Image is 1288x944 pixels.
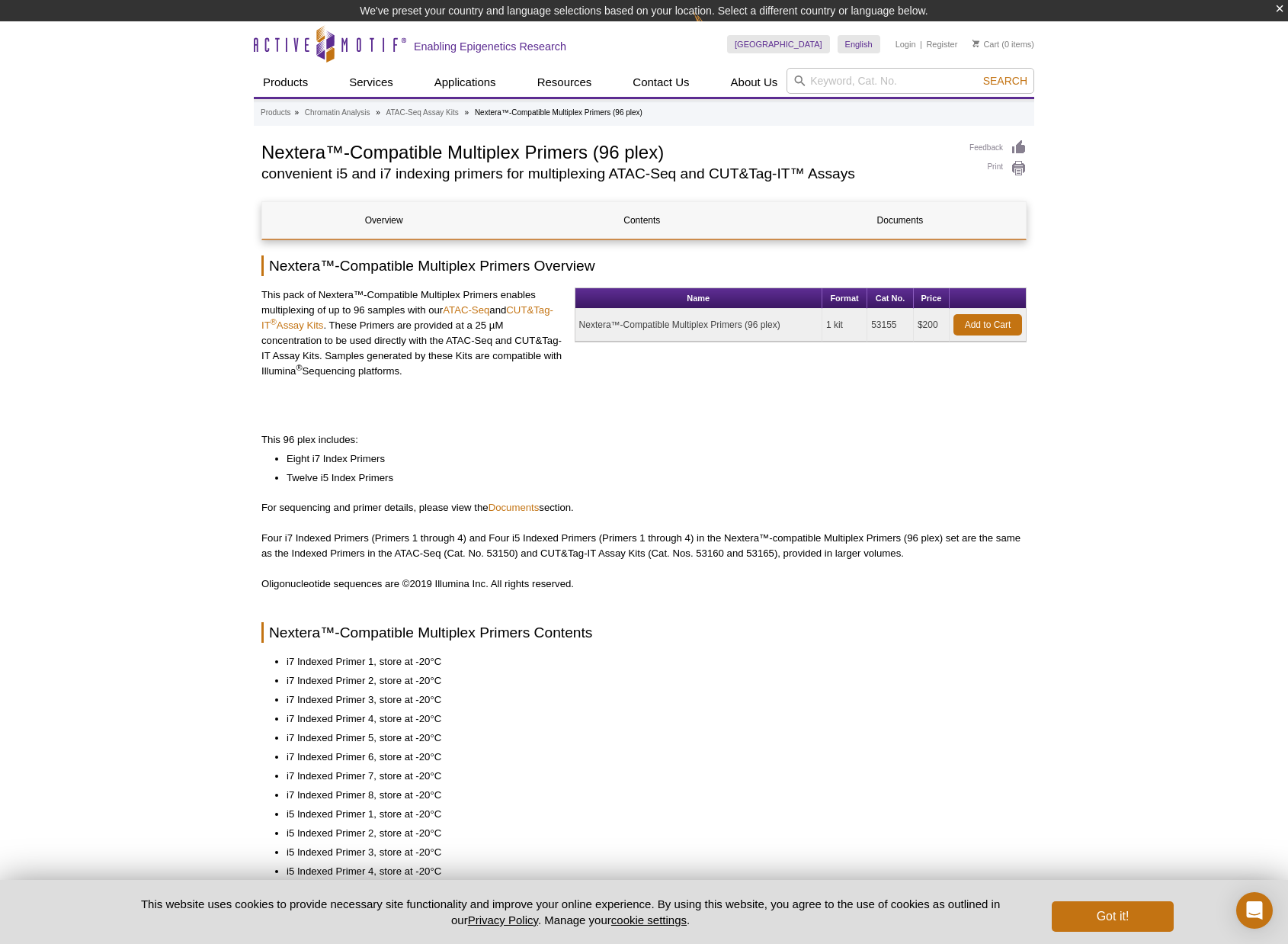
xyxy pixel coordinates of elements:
[287,807,1011,822] li: i5 Indexed Primer 1, store at -20°C
[254,68,317,97] a: Products
[261,140,954,162] h1: Nextera™-Compatible Multiplex Primers (96 plex)
[261,106,290,120] a: Products
[972,35,1034,53] li: (0 items)
[1236,892,1273,929] div: Open Intercom Messenger
[778,202,1021,239] a: Documents
[262,202,505,239] a: Overview
[920,35,922,53] li: |
[287,470,1011,486] li: Twelve i5 Index Primers
[261,304,553,331] a: CUT&Tag-IT®Assay Kits
[838,35,880,53] a: English
[575,288,822,309] th: Name
[261,576,1027,592] p: Oligonucleotide sequences are ©2019 Illumina Inc. All rights reserved.
[287,864,1011,879] li: i5 Indexed Primer 4, store at -20°C
[287,711,1011,727] li: i7 Indexed Primer 4, store at -20°C
[114,896,1027,928] p: This website uses cookies to provide necessary site functionality and improve your online experie...
[972,40,979,47] img: Your Cart
[722,68,787,97] a: About Us
[972,39,999,50] a: Cart
[287,788,1011,803] li: i7 Indexed Primer 8, store at -20°C
[694,11,734,47] img: Change Here
[611,913,687,926] button: cookie settings
[287,845,1011,860] li: i5 Indexed Primer 3, store at -20°C
[475,108,642,117] li: Nextera™-Compatible Multiplex Primers (96 plex)
[969,140,1027,156] a: Feedback
[468,913,538,926] a: Privacy Policy
[305,106,370,120] a: Chromatin Analysis
[386,106,459,120] a: ATAC-Seq Assay Kits
[489,502,540,513] a: Documents
[867,288,914,309] th: Cat No.
[979,74,1032,88] button: Search
[287,769,1011,784] li: i7 Indexed Primer 7, store at -20°C
[896,39,916,50] a: Login
[261,531,1027,561] p: Four i7 Indexed Primers (Primers 1 through 4) and Four i5 Indexed Primers (Primers 1 through 4) i...
[926,39,957,50] a: Register
[969,160,1027,177] a: Print
[521,202,764,239] a: Contents
[261,167,954,181] h2: convenient i5 and i7 indexing primers for multiplexing ATAC-Seq and CUT&Tag-IT™ Assays
[294,108,299,117] li: »
[575,309,822,342] td: Nextera™-Compatible Multiplex Primers (96 plex)
[983,75,1027,87] span: Search
[465,108,469,117] li: »
[623,68,698,97] a: Contact Us
[287,654,1011,669] li: i7 Indexed Primer 1, store at -20°C
[822,288,867,309] th: Format
[271,316,277,326] sup: ®
[261,622,1027,643] h2: Nextera™-Compatible Multiplex Primers Contents
[376,108,380,117] li: »
[787,68,1034,94] input: Keyword, Cat. No.
[287,750,1011,765] li: i7 Indexed Primer 6, store at -20°C
[287,692,1011,708] li: i7 Indexed Primer 3, store at -20°C
[261,287,563,379] p: This pack of Nextera™-Compatible Multiplex Primers enables multiplexing of up to 96 samples with ...
[340,68,402,97] a: Services
[822,309,867,342] td: 1 kit
[261,500,1027,515] p: For sequencing and primer details, please view the section.
[953,314,1022,336] a: Add to Cart
[287,673,1011,689] li: i7 Indexed Primer 2, store at -20°C
[261,255,1027,276] h2: Nextera™-Compatible Multiplex Primers Overview
[443,304,489,316] a: ATAC-Seq
[287,730,1011,746] li: i7 Indexed Primer 5, store at -20°C
[867,309,914,342] td: 53155
[425,68,505,97] a: Applications
[727,35,830,53] a: [GEOGRAPHIC_DATA]
[287,451,1011,467] li: Eight i7 Index Primers
[261,432,1027,448] p: This 96 plex includes:
[528,68,601,97] a: Resources
[414,40,566,53] h2: Enabling Epigenetics Research
[914,288,950,309] th: Price
[287,826,1011,841] li: i5 Indexed Primer 2, store at -20°C
[296,362,302,371] sup: ®
[914,309,950,342] td: $200
[1052,901,1174,932] button: Got it!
